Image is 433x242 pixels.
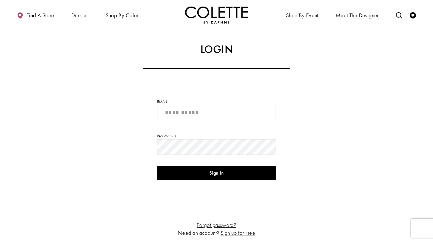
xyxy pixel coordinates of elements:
label: Password [157,133,176,139]
span: Shop by color [106,12,139,18]
a: Find a store [15,6,56,24]
button: Sign In [157,166,276,180]
a: Visit Home Page [185,6,248,24]
label: Email [157,99,167,104]
a: Sign up for Free [221,229,255,236]
a: Meet the designer [334,6,381,24]
a: Check Wishlist [408,6,418,24]
a: Toggle search [394,6,404,24]
span: Shop By Event [284,6,320,24]
span: Dresses [70,6,90,24]
h2: Login [83,43,350,56]
a: Forgot password? [197,221,236,229]
span: Meet the designer [336,12,379,18]
span: Dresses [71,12,89,18]
span: Need an account? [178,229,219,236]
span: Find a store [26,12,54,18]
span: Shop by color [104,6,140,24]
img: Colette by Daphne [185,6,248,24]
span: Shop By Event [286,12,319,18]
